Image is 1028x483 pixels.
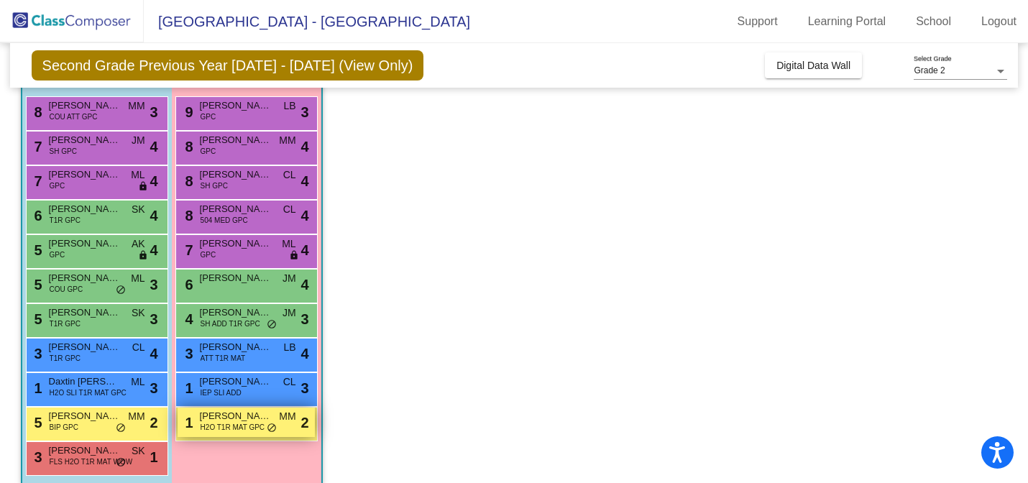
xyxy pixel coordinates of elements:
a: School [904,10,963,33]
span: [PERSON_NAME] ([PERSON_NAME]) [PERSON_NAME] III [49,305,121,320]
span: do_not_disturb_alt [267,423,277,434]
span: 4 [300,170,308,192]
span: BIP GPC [50,422,78,433]
span: do_not_disturb_alt [116,423,126,434]
span: [PERSON_NAME] [49,409,121,423]
span: T1R GPC [50,353,81,364]
span: [PERSON_NAME] [200,98,272,113]
span: Daxtin [PERSON_NAME] [49,374,121,389]
span: GPC [201,249,216,260]
span: 3 [150,377,157,399]
span: [PERSON_NAME] [49,167,121,182]
span: 3 [182,346,193,362]
span: Digital Data Wall [776,60,850,71]
span: AK [132,236,145,252]
span: [PERSON_NAME] [49,340,121,354]
span: [PERSON_NAME] [200,202,272,216]
span: [PERSON_NAME] [200,374,272,389]
span: 6 [31,208,42,224]
span: MM [128,409,144,424]
span: CL [283,202,296,217]
span: [PERSON_NAME] [49,98,121,113]
span: 1 [150,446,157,468]
span: Second Grade Previous Year [DATE] - [DATE] (View Only) [32,50,424,80]
span: 4 [150,343,157,364]
span: 2 [300,412,308,433]
span: 4 [300,274,308,295]
span: [PERSON_NAME] [200,305,272,320]
span: 1 [31,380,42,396]
span: [PERSON_NAME] [200,340,272,354]
span: [PERSON_NAME] [49,271,121,285]
span: T1R GPC [50,215,81,226]
span: 5 [31,311,42,327]
span: JM [283,271,296,286]
span: 7 [182,242,193,258]
span: CL [132,340,145,355]
span: 8 [182,208,193,224]
span: GPC [201,111,216,122]
span: H2O T1R MAT GPC [201,422,265,433]
span: GPC [50,249,65,260]
span: 3 [150,101,157,123]
span: 7 [31,139,42,155]
span: 504 MED GPC [201,215,248,226]
span: ATT T1R MAT [201,353,246,364]
span: MM [128,98,144,114]
span: 4 [150,205,157,226]
span: SK [132,305,145,321]
span: COU GPC [50,284,83,295]
span: COU ATT GPC [50,111,98,122]
span: lock [289,250,299,262]
span: JM [132,133,145,148]
span: do_not_disturb_alt [116,285,126,296]
span: 8 [182,139,193,155]
span: ML [282,236,295,252]
span: GPC [50,180,65,191]
span: lock [138,181,148,193]
span: [PERSON_NAME] [49,133,121,147]
span: 4 [300,136,308,157]
span: 5 [31,242,42,258]
span: SK [132,443,145,459]
span: 5 [31,415,42,431]
span: 4 [150,239,157,261]
span: CL [283,167,296,183]
span: [PERSON_NAME] [200,133,272,147]
span: 4 [300,205,308,226]
span: 8 [31,104,42,120]
span: [PERSON_NAME] [49,202,121,216]
span: T1R GPC [50,318,81,329]
span: 7 [31,173,42,189]
span: LB [283,340,295,355]
span: ML [131,374,144,390]
span: [PERSON_NAME] [PERSON_NAME] [49,236,121,251]
button: Digital Data Wall [765,52,862,78]
span: 3 [150,274,157,295]
span: 5 [31,277,42,293]
span: [GEOGRAPHIC_DATA] - [GEOGRAPHIC_DATA] [144,10,470,33]
span: CL [283,374,296,390]
span: 6 [182,277,193,293]
span: [PERSON_NAME] [200,409,272,423]
span: 1 [182,380,193,396]
span: Grade 2 [914,65,945,75]
span: SK [132,202,145,217]
span: 4 [300,343,308,364]
span: SH GPC [50,146,77,157]
span: 3 [31,449,42,465]
span: ML [131,271,144,286]
a: Learning Portal [797,10,898,33]
span: 8 [182,173,193,189]
span: SH GPC [201,180,228,191]
span: 3 [150,308,157,330]
span: 4 [150,170,157,192]
span: 3 [300,308,308,330]
span: do_not_disturb_alt [116,457,126,469]
span: 3 [31,346,42,362]
span: MM [279,133,295,148]
span: LB [283,98,295,114]
span: ML [131,167,144,183]
span: FLS H2O T1R MAT WOW [50,456,133,467]
span: H2O SLI T1R MAT GPC [50,387,127,398]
